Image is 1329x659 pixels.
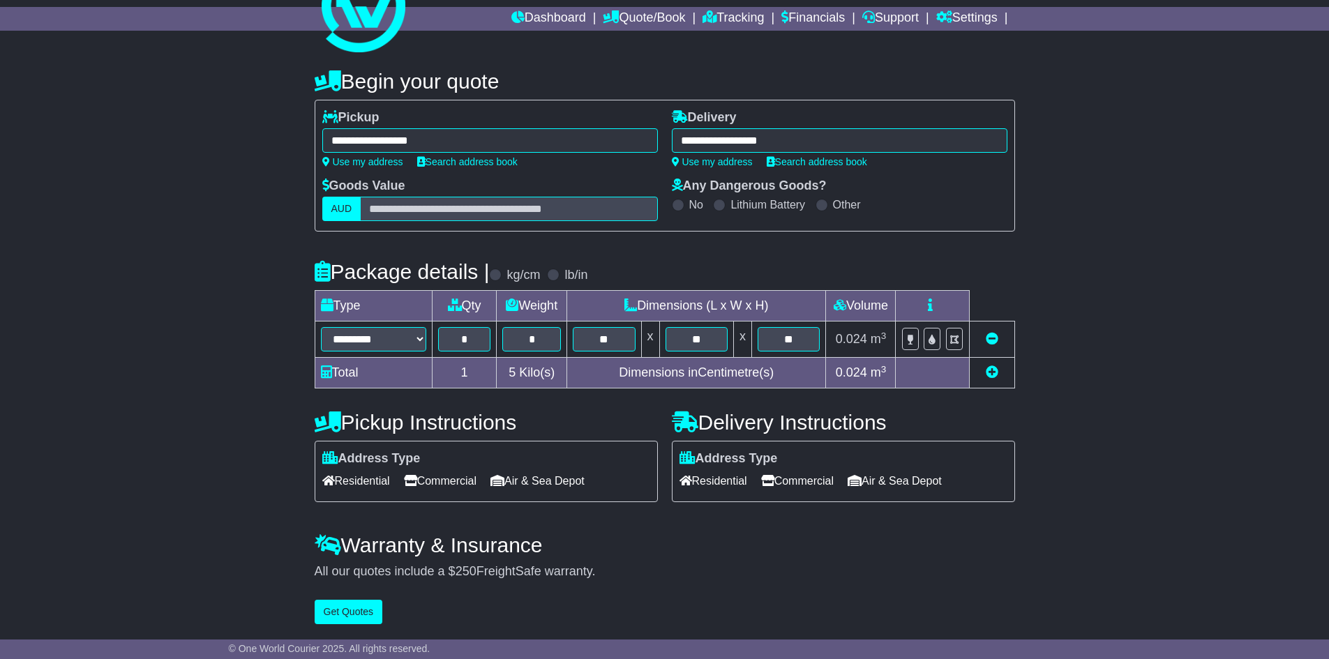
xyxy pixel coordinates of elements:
[404,470,476,492] span: Commercial
[986,332,998,346] a: Remove this item
[506,268,540,283] label: kg/cm
[679,451,778,467] label: Address Type
[509,365,516,379] span: 5
[936,7,998,31] a: Settings
[497,291,567,321] td: Weight
[871,332,887,346] span: m
[417,156,518,167] a: Search address book
[672,411,1015,434] h4: Delivery Instructions
[229,643,430,654] span: © One World Courier 2025. All rights reserved.
[315,411,658,434] h4: Pickup Instructions
[315,533,1015,556] h4: Warranty & Insurance
[315,564,1015,580] div: All our quotes include a $ FreightSafe warranty.
[679,470,747,492] span: Residential
[672,156,753,167] a: Use my address
[641,321,659,358] td: x
[848,470,942,492] span: Air & Sea Depot
[730,198,805,211] label: Lithium Battery
[315,70,1015,93] h4: Begin your quote
[315,260,490,283] h4: Package details |
[836,365,867,379] span: 0.024
[881,364,887,374] sup: 3
[567,358,826,388] td: Dimensions in Centimetre(s)
[836,332,867,346] span: 0.024
[733,321,751,358] td: x
[322,197,361,221] label: AUD
[767,156,867,167] a: Search address book
[689,198,703,211] label: No
[497,358,567,388] td: Kilo(s)
[322,451,421,467] label: Address Type
[322,110,380,126] label: Pickup
[871,365,887,379] span: m
[672,110,737,126] label: Delivery
[986,365,998,379] a: Add new item
[456,564,476,578] span: 250
[315,291,432,321] td: Type
[781,7,845,31] a: Financials
[564,268,587,283] label: lb/in
[511,7,586,31] a: Dashboard
[881,331,887,341] sup: 3
[826,291,896,321] td: Volume
[315,358,432,388] td: Total
[703,7,764,31] a: Tracking
[862,7,919,31] a: Support
[603,7,685,31] a: Quote/Book
[567,291,826,321] td: Dimensions (L x W x H)
[322,179,405,194] label: Goods Value
[315,600,383,624] button: Get Quotes
[761,470,834,492] span: Commercial
[322,470,390,492] span: Residential
[833,198,861,211] label: Other
[672,179,827,194] label: Any Dangerous Goods?
[322,156,403,167] a: Use my address
[432,291,497,321] td: Qty
[490,470,585,492] span: Air & Sea Depot
[432,358,497,388] td: 1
